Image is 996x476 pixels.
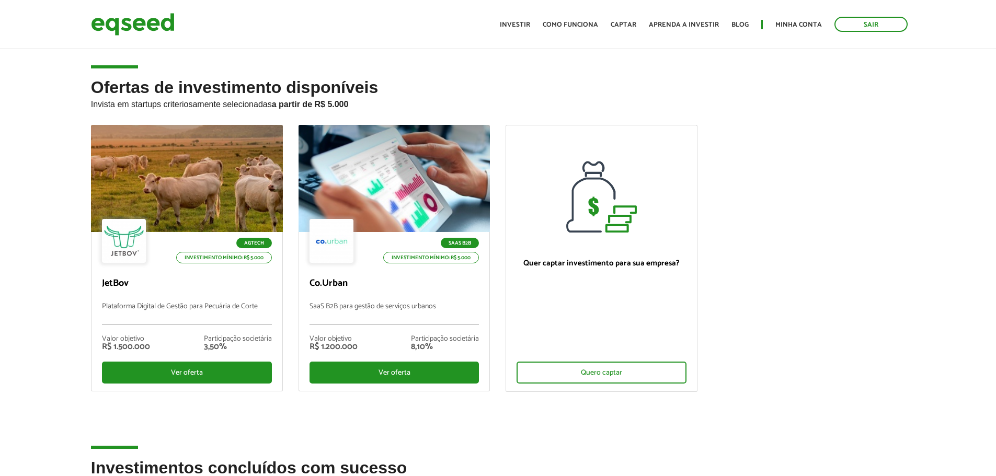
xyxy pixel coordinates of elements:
[176,252,272,263] p: Investimento mínimo: R$ 5.000
[310,303,479,325] p: SaaS B2B para gestão de serviços urbanos
[611,21,636,28] a: Captar
[310,278,479,289] p: Co.Urban
[91,125,283,391] a: Agtech Investimento mínimo: R$ 5.000 JetBov Plataforma Digital de Gestão para Pecuária de Corte V...
[775,21,822,28] a: Minha conta
[102,362,272,384] div: Ver oferta
[411,343,479,351] div: 8,10%
[500,21,530,28] a: Investir
[91,10,175,38] img: EqSeed
[517,362,686,384] div: Quero captar
[731,21,749,28] a: Blog
[204,335,272,343] div: Participação societária
[204,343,272,351] div: 3,50%
[310,362,479,384] div: Ver oferta
[299,125,490,391] a: SaaS B2B Investimento mínimo: R$ 5.000 Co.Urban SaaS B2B para gestão de serviços urbanos Valor ob...
[411,335,479,343] div: Participação societária
[102,303,272,325] p: Plataforma Digital de Gestão para Pecuária de Corte
[834,17,908,32] a: Sair
[310,343,358,351] div: R$ 1.200.000
[91,78,906,125] h2: Ofertas de investimento disponíveis
[383,252,479,263] p: Investimento mínimo: R$ 5.000
[272,100,349,109] strong: a partir de R$ 5.000
[102,278,272,289] p: JetBov
[102,343,150,351] div: R$ 1.500.000
[310,335,358,343] div: Valor objetivo
[236,238,272,248] p: Agtech
[649,21,719,28] a: Aprenda a investir
[517,259,686,268] p: Quer captar investimento para sua empresa?
[506,125,697,392] a: Quer captar investimento para sua empresa? Quero captar
[91,97,906,109] p: Invista em startups criteriosamente selecionadas
[441,238,479,248] p: SaaS B2B
[102,335,150,343] div: Valor objetivo
[543,21,598,28] a: Como funciona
